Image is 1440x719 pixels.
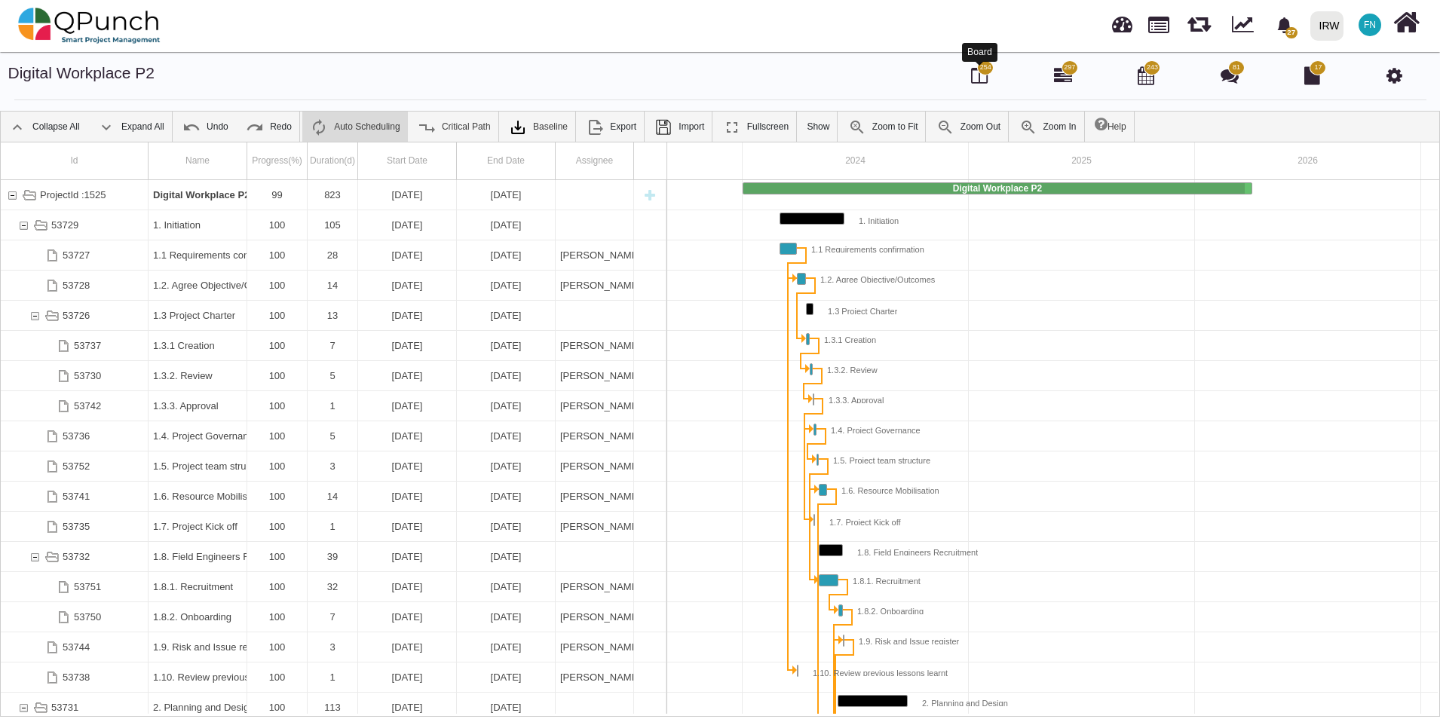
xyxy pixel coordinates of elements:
div: Mohammed Zabhier [556,391,634,421]
div: Notification [1271,11,1298,38]
div: Task: 1.4. Project Governance Start date: 25-04-2024 End date: 29-04-2024 [813,424,817,436]
div: 12-04-2024 [358,331,457,360]
div: 53735 [1,512,149,541]
div: 99 [247,180,308,210]
div: Nadeem Sheikh [556,662,634,692]
a: IRW [1304,1,1350,50]
div: Task: 1.9. Risk and Issue register Start date: 11-06-2024 End date: 13-06-2024 [1,632,666,662]
div: 53738 [1,662,149,692]
div: 100 [247,240,308,270]
a: bell fill27 [1267,1,1304,48]
div: 823 [308,180,358,210]
a: Baseline [501,112,575,142]
div: Task: 1.1 Requirements confirmation Start date: 01-03-2024 End date: 28-03-2024 [780,243,797,255]
div: 30-04-2024 [358,451,457,481]
div: 1.8.2. Onboarding [149,602,247,632]
div: 19-04-2024 [358,361,457,390]
div: Task: 1. Initiation Start date: 01-03-2024 End date: 13-06-2024 [1,210,666,240]
a: Redo [238,112,299,142]
div: 01-03-2024 [358,240,457,270]
div: 13-06-2024 [457,632,556,662]
div: 1.1 Requirements confirmation [153,240,242,270]
div: 02-04-2026 [457,180,556,210]
div: 1.6. Resource Mobilisation [149,482,247,511]
div: 105 [308,210,358,240]
a: FN [1350,1,1390,49]
div: Task: 1.5. Project team structure Start date: 30-04-2024 End date: 02-05-2024 [817,454,819,466]
span: 243 [1147,63,1158,73]
div: 1.3.3. Approval [813,393,884,403]
i: Gantt [1054,66,1072,84]
div: 1.3 Project Charter [149,301,247,330]
div: [DATE] [461,240,550,270]
div: 53729 [1,210,149,240]
div: [DATE] [461,331,550,360]
div: 03-05-2024 [358,482,457,511]
div: 53752 [63,451,90,481]
div: 1.3.2. Review [149,361,247,390]
div: 12-04-2024 [358,301,457,330]
div: 1.3.1 Creation [149,331,247,360]
div: 1. Initiation [149,210,247,240]
div: 16-05-2024 [457,482,556,511]
div: 100 [252,271,302,300]
div: 1.3.3. Approval [149,391,247,421]
div: 100 [247,210,308,240]
div: 100 [247,421,308,451]
div: 53728 [1,271,149,300]
div: [DATE] [363,421,452,451]
div: 100 [252,451,302,481]
div: 24-04-2024 [457,391,556,421]
img: ic_expand_all_24.71e1805.png [97,118,115,136]
div: 100 [252,210,302,240]
div: 1.5. Project team structure [153,451,242,481]
div: 23-04-2024 [457,361,556,390]
img: ic_undo_24.4502e76.png [182,118,201,136]
div: 1.2. Agree Objective/Outcomes [805,272,935,283]
div: 53742 [74,391,101,421]
img: ic_critical_path_24.b7f2986.png [418,118,436,136]
div: 1.3.1 Creation [809,332,876,343]
div: Assignee [556,142,634,179]
div: [DATE] [363,331,452,360]
div: [DATE] [461,180,550,210]
div: [DATE] [363,391,452,421]
div: 105 [312,210,353,240]
div: Task: 1.8.2. Onboarding Start date: 04-06-2024 End date: 10-06-2024 [838,604,843,617]
div: 25-04-2024 [358,512,457,541]
div: Task: 1.2. Agree Objective/Outcomes Start date: 29-03-2024 End date: 11-04-2024 [1,271,666,301]
div: 100 [247,602,308,632]
div: 1.1 Requirements confirmation [149,240,247,270]
div: 32 [308,572,358,601]
div: 13-06-2024 [457,210,556,240]
div: 53752 [1,451,149,481]
div: 01-03-2024 [358,210,457,240]
div: Mohammed Zabhier [556,271,634,300]
div: Task: 1.3.3. Approval Start date: 24-04-2024 End date: 24-04-2024 [1,391,666,421]
div: 1.8.1. Recruitment [149,572,247,601]
div: 100 [247,331,308,360]
div: 28 [312,240,353,270]
div: 1.2. Agree Objective/Outcomes [153,271,242,300]
div: 1. Initiation [844,213,899,224]
a: Critical Path [410,112,498,142]
div: 100 [252,331,302,360]
div: Task: 1.9. Risk and Issue register Start date: 11-06-2024 End date: 13-06-2024 [843,635,844,647]
div: Task: 1.3.2. Review Start date: 19-04-2024 End date: 23-04-2024 [810,363,813,375]
div: Mohammed Zabhier [556,361,634,390]
img: ic_auto_scheduling_24.ade0d5b.png [310,118,328,136]
div: 5 [308,421,358,451]
div: Mohammed Zabhier [556,602,634,632]
i: Punch Discussion [1221,66,1239,84]
div: Task: 1.7. Project Kick off Start date: 25-04-2024 End date: 25-04-2024 [813,514,815,526]
div: 53728 [63,271,90,300]
div: 100 [247,271,308,300]
span: 17 [1314,63,1322,73]
div: 03-05-2024 [358,572,457,601]
a: Auto Scheduling [302,112,407,142]
div: 04-06-2024 [358,602,457,632]
div: [DATE] [461,301,550,330]
div: New task [639,180,661,210]
div: Task: Digital Workplace P2 Start date: 01-01-2024 End date: 02-04-2026 [743,182,1252,194]
div: 18-04-2024 [457,331,556,360]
